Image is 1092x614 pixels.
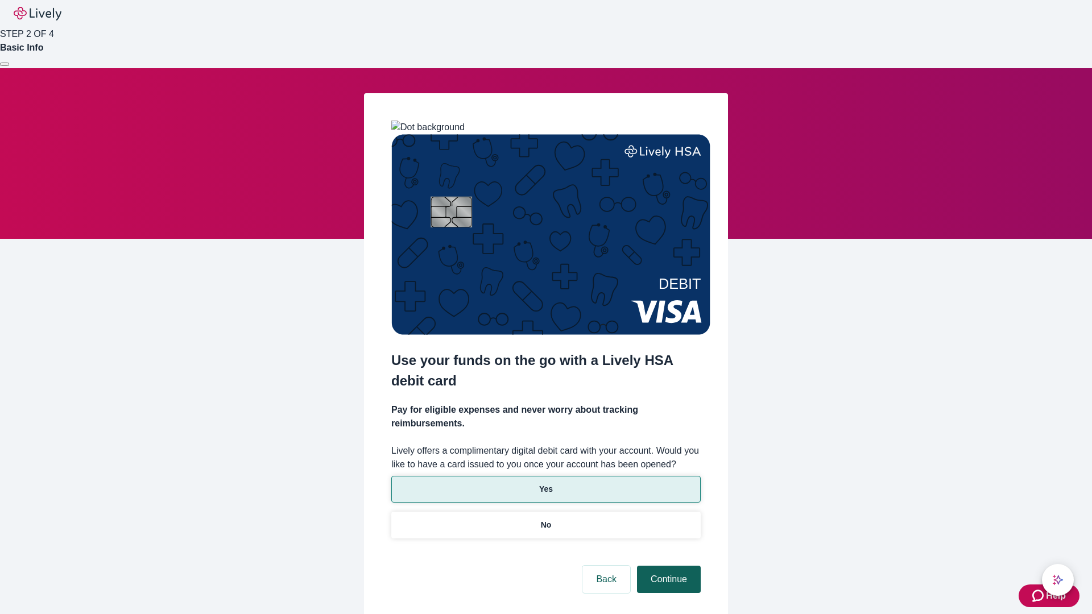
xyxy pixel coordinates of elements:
p: Yes [539,483,553,495]
h4: Pay for eligible expenses and never worry about tracking reimbursements. [391,403,701,430]
label: Lively offers a complimentary digital debit card with your account. Would you like to have a card... [391,444,701,471]
img: Debit card [391,134,710,335]
h2: Use your funds on the go with a Lively HSA debit card [391,350,701,391]
svg: Lively AI Assistant [1052,574,1064,586]
img: Lively [14,7,61,20]
button: Yes [391,476,701,503]
button: Back [582,566,630,593]
p: No [541,519,552,531]
button: No [391,512,701,538]
button: chat [1042,564,1074,596]
button: Zendesk support iconHelp [1019,584,1079,607]
button: Continue [637,566,701,593]
svg: Zendesk support icon [1032,589,1046,603]
img: Dot background [391,121,465,134]
span: Help [1046,589,1066,603]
